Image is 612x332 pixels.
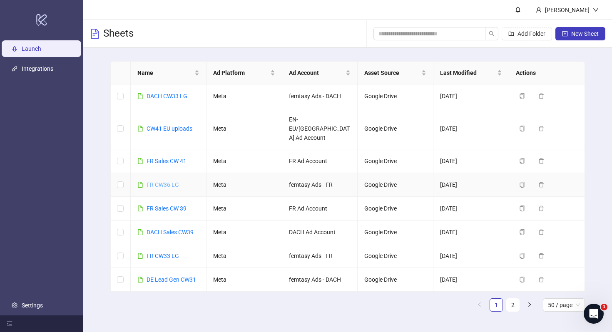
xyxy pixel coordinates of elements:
a: FR Sales CW 41 [147,158,187,164]
span: copy [519,158,525,164]
span: file [137,206,143,211]
a: FR CW33 LG [147,253,179,259]
div: Page Size [543,298,585,312]
th: Actions [509,62,585,84]
a: Settings [22,302,43,309]
button: Add Folder [502,27,552,40]
span: right [527,302,532,307]
li: 2 [506,298,520,312]
td: Meta [206,84,282,108]
td: FR Ad Account [282,197,358,221]
a: DACH CW33 LG [147,93,187,99]
td: Google Drive [358,108,433,149]
td: [DATE] [433,268,509,292]
span: bell [515,7,521,12]
a: Launch [22,45,41,52]
span: New Sheet [571,30,599,37]
td: femtasy Ads - FR [282,244,358,268]
div: [PERSON_NAME] [542,5,593,15]
span: folder-add [508,31,514,37]
td: Meta [206,173,282,197]
span: file [137,277,143,282]
span: copy [519,182,525,188]
a: 1 [490,299,503,311]
td: femtasy Ads - FR [282,173,358,197]
button: New Sheet [555,27,605,40]
span: file [137,93,143,99]
button: left [473,298,486,312]
td: Google Drive [358,173,433,197]
td: FR Ad Account [282,149,358,173]
span: Asset Source [364,68,420,77]
a: DACH Sales CW39 [147,229,194,235]
span: 1 [601,304,607,310]
td: [DATE] [433,221,509,244]
li: Previous Page [473,298,486,312]
td: Google Drive [358,268,433,292]
span: Ad Account [289,68,344,77]
button: right [523,298,536,312]
a: FR Sales CW 39 [147,205,187,212]
span: copy [519,253,525,259]
span: search [489,31,495,37]
a: 2 [507,299,519,311]
a: DE Lead Gen CW31 [147,276,196,283]
span: plus-square [562,31,568,37]
td: Meta [206,244,282,268]
span: copy [519,206,525,211]
iframe: Intercom live chat [584,304,604,324]
span: file [137,126,143,131]
span: delete [538,182,544,188]
span: copy [519,93,525,99]
td: Meta [206,221,282,244]
td: Google Drive [358,221,433,244]
span: file-text [90,29,100,39]
td: [DATE] [433,84,509,108]
th: Ad Account [282,62,358,84]
span: down [593,7,599,13]
td: [DATE] [433,173,509,197]
td: Meta [206,149,282,173]
span: Name [137,68,193,77]
th: Ad Platform [206,62,282,84]
td: Google Drive [358,84,433,108]
th: Last Modified [433,62,509,84]
span: left [477,302,482,307]
th: Asset Source [358,62,433,84]
td: Meta [206,268,282,292]
li: Next Page [523,298,536,312]
span: copy [519,126,525,131]
a: CW41 EU uploads [147,125,192,132]
span: Add Folder [517,30,545,37]
span: delete [538,229,544,235]
td: EN-EU/[GEOGRAPHIC_DATA] Ad Account [282,108,358,149]
span: Last Modified [440,68,495,77]
td: Meta [206,108,282,149]
span: delete [538,126,544,131]
td: [DATE] [433,108,509,149]
span: file [137,253,143,259]
span: file [137,229,143,235]
span: copy [519,229,525,235]
td: DACH Ad Account [282,221,358,244]
h3: Sheets [103,27,134,40]
span: delete [538,93,544,99]
td: [DATE] [433,149,509,173]
td: femtasy Ads - DACH [282,268,358,292]
th: Name [131,62,206,84]
td: femtasy Ads - DACH [282,84,358,108]
span: delete [538,277,544,282]
span: delete [538,206,544,211]
td: Meta [206,197,282,221]
td: [DATE] [433,244,509,268]
span: menu-fold [7,321,12,327]
td: Google Drive [358,197,433,221]
span: delete [538,253,544,259]
td: Google Drive [358,244,433,268]
span: file [137,182,143,188]
span: 50 / page [548,299,580,311]
a: FR CW36 LG [147,181,179,188]
span: copy [519,277,525,282]
td: Google Drive [358,149,433,173]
